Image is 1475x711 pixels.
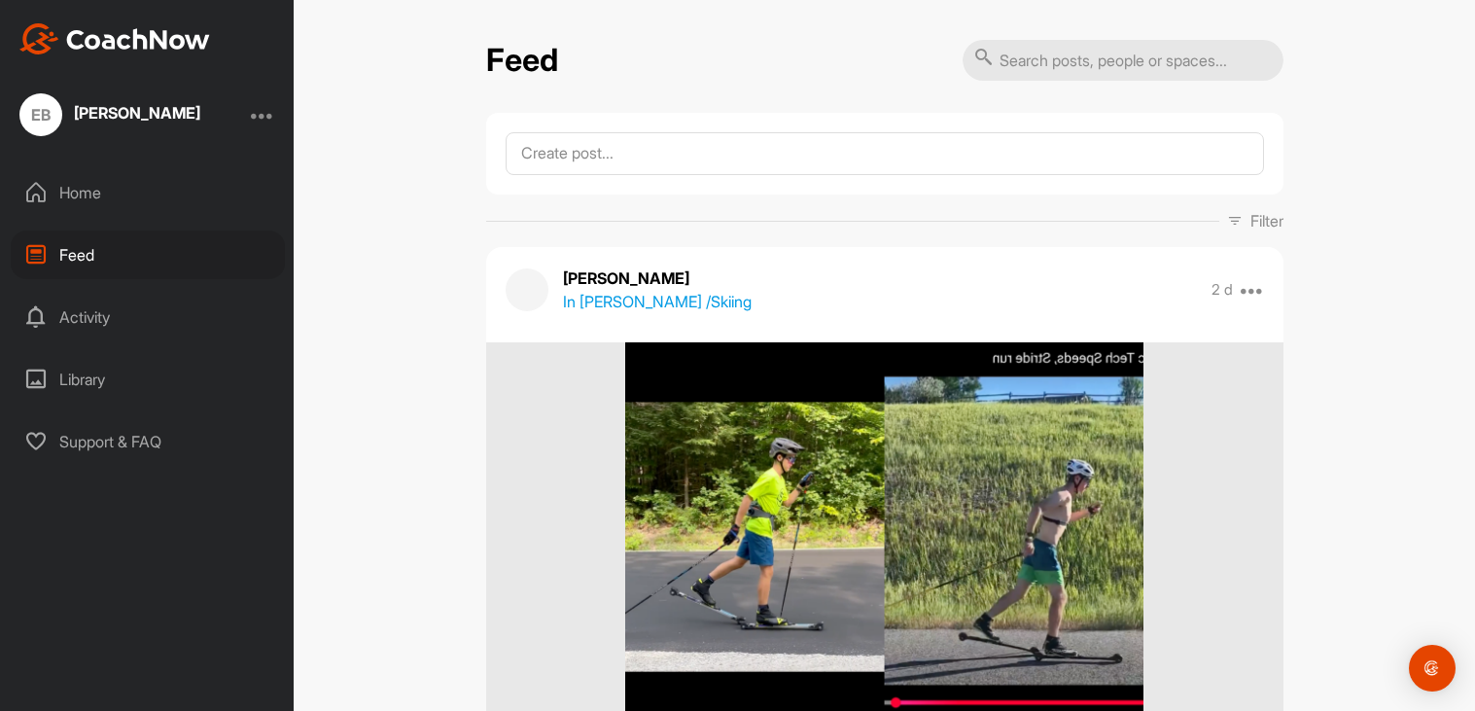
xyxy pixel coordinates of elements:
[11,417,285,466] div: Support & FAQ
[963,40,1283,81] input: Search posts, people or spaces...
[563,290,752,313] p: In [PERSON_NAME] / Skiing
[11,293,285,341] div: Activity
[1212,280,1233,300] p: 2 d
[563,267,752,290] p: [PERSON_NAME]
[11,355,285,404] div: Library
[74,105,200,121] div: [PERSON_NAME]
[19,93,62,136] div: EB
[11,168,285,217] div: Home
[486,42,558,80] h2: Feed
[19,23,210,54] img: CoachNow
[11,231,285,279] div: Feed
[1409,645,1456,692] div: Open Intercom Messenger
[1250,209,1283,232] p: Filter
